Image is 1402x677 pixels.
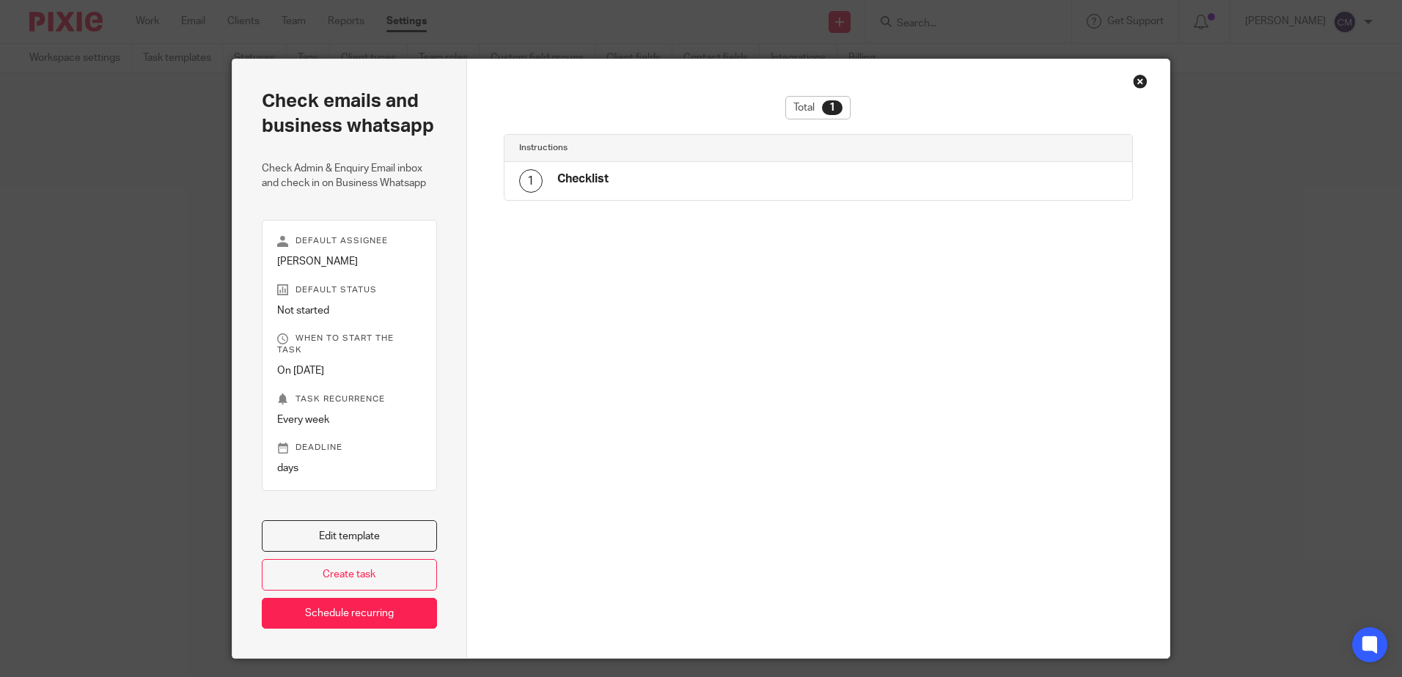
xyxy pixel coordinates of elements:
p: Check Admin & Enquiry Email inbox and check in on Business Whatsapp [262,161,437,191]
h4: Instructions [519,142,818,154]
div: 1 [822,100,843,115]
p: Not started [277,303,422,318]
p: When to start the task [277,333,422,356]
p: Default assignee [277,235,422,247]
p: Every week [277,413,422,427]
h2: Check emails and business whatsapp [262,89,437,139]
p: Task recurrence [277,393,422,405]
a: Create task [262,559,437,591]
p: Default status [277,284,422,296]
p: [PERSON_NAME] [277,254,422,269]
p: On [DATE] [277,363,422,378]
p: Deadline [277,442,422,454]
h4: Checklist [557,171,609,187]
div: Total [785,96,851,119]
div: 1 [519,169,543,193]
p: days [277,461,422,476]
a: Schedule recurring [262,598,437,629]
div: Close this dialog window [1133,74,1148,89]
a: Edit template [262,520,437,552]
